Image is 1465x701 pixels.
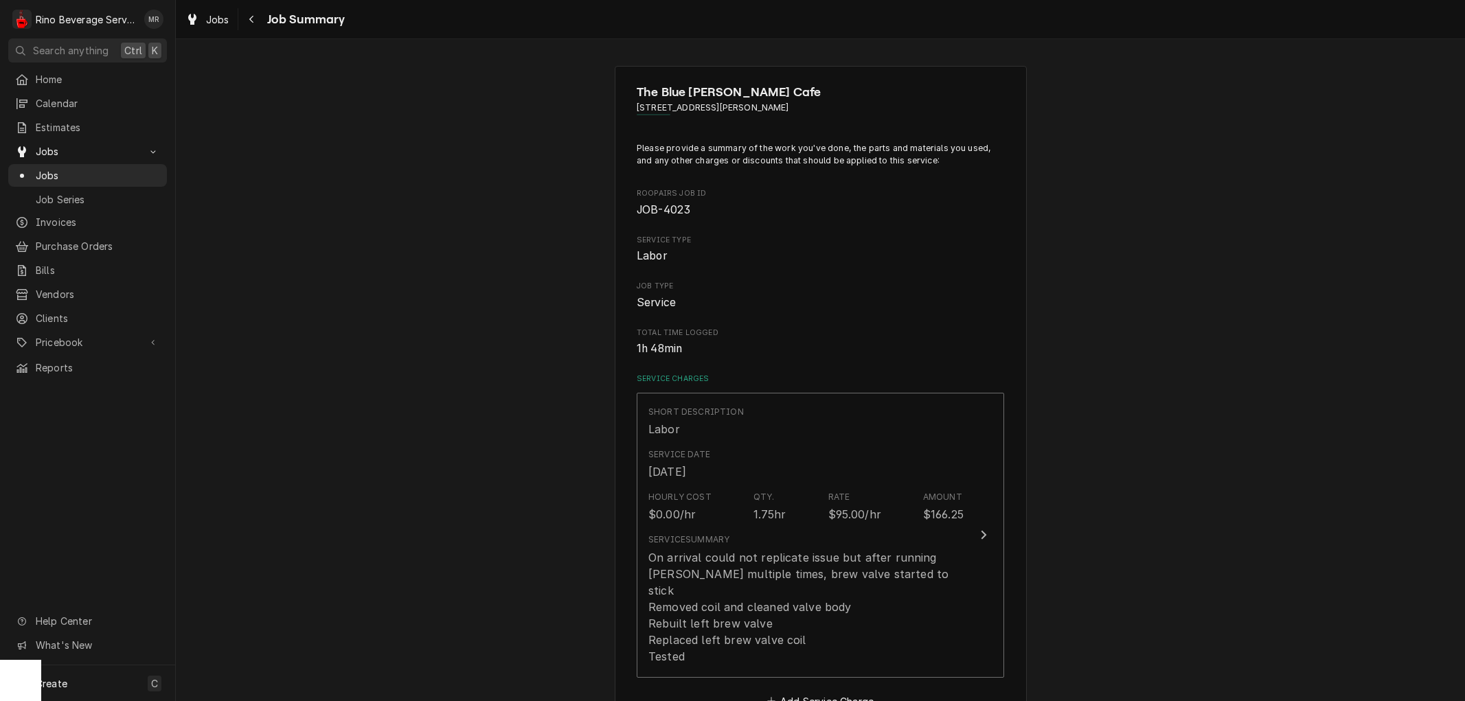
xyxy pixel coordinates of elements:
span: Help Center [36,614,159,628]
div: Amount [923,491,962,503]
a: Calendar [8,92,167,115]
span: C [151,676,158,691]
span: JOB-4023 [637,203,690,216]
span: Invoices [36,215,160,229]
span: Reports [36,360,160,375]
div: Service Summary [648,533,729,546]
div: Rino Beverage Service's Avatar [12,10,32,29]
a: Invoices [8,211,167,233]
span: Vendors [36,287,160,301]
span: Jobs [206,12,229,27]
a: Home [8,68,167,91]
button: Navigate back [241,8,263,30]
span: Total Time Logged [637,341,1004,357]
span: Total Time Logged [637,327,1004,338]
span: What's New [36,638,159,652]
div: Hourly Cost [648,491,712,503]
span: Estimates [36,120,160,135]
a: Go to Jobs [8,140,167,163]
div: Client Information [637,83,1004,125]
div: 1.75hr [753,506,786,522]
div: Qty. [753,491,775,503]
a: Clients [8,307,167,330]
div: Total Time Logged [637,327,1004,357]
div: R [12,10,32,29]
span: Create [36,678,67,689]
a: Job Series [8,188,167,211]
span: K [152,43,158,58]
a: Vendors [8,283,167,306]
span: Purchase Orders [36,239,160,253]
a: Reports [8,356,167,379]
a: Bills [8,259,167,281]
span: Labor [637,249,667,262]
button: Search anythingCtrlK [8,38,167,62]
p: Please provide a summary of the work you've done, the parts and materials you used, and any other... [637,142,1004,168]
span: 1h 48min [637,342,682,355]
span: Roopairs Job ID [637,202,1004,218]
div: [DATE] [648,463,686,480]
div: Roopairs Job ID [637,188,1004,218]
span: Address [637,102,1004,114]
a: Go to Help Center [8,610,167,632]
span: Name [637,83,1004,102]
div: $166.25 [923,506,964,522]
span: Job Type [637,295,1004,311]
a: Purchase Orders [8,235,167,257]
a: Jobs [180,8,235,31]
span: Ctrl [124,43,142,58]
span: Bills [36,263,160,277]
label: Service Charges [637,374,1004,384]
span: Job Type [637,281,1004,292]
span: Service Type [637,248,1004,264]
span: Pricebook [36,335,139,349]
a: Go to What's New [8,634,167,656]
div: $95.00/hr [828,506,881,522]
div: $0.00/hr [648,506,696,522]
div: Job Type [637,281,1004,310]
div: Rino Beverage Service [36,12,137,27]
span: Home [36,72,160,87]
a: Jobs [8,164,167,187]
div: Labor [648,421,680,437]
span: Search anything [33,43,109,58]
div: On arrival could not replicate issue but after running [PERSON_NAME] multiple times, brew valve s... [648,549,964,665]
span: Service [637,296,676,309]
button: Update Line Item [637,393,1004,678]
div: MR [144,10,163,29]
div: Short Description [648,406,744,418]
span: Jobs [36,144,139,159]
span: Service Type [637,235,1004,246]
span: Clients [36,311,160,325]
div: Service Date [648,448,710,461]
a: Estimates [8,116,167,139]
span: Roopairs Job ID [637,188,1004,199]
span: Jobs [36,168,160,183]
div: Melissa Rinehart's Avatar [144,10,163,29]
div: Service Type [637,235,1004,264]
span: Job Series [36,192,160,207]
span: Calendar [36,96,160,111]
span: Job Summary [263,10,345,29]
a: Go to Pricebook [8,331,167,354]
div: Rate [828,491,850,503]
